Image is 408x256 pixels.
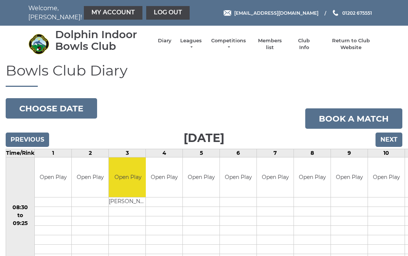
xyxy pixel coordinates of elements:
[179,37,203,51] a: Leagues
[331,149,368,157] td: 9
[6,133,49,147] input: Previous
[84,6,142,20] a: My Account
[368,157,405,197] td: Open Play
[224,10,231,16] img: Email
[210,37,247,51] a: Competitions
[368,149,405,157] td: 10
[323,37,380,51] a: Return to Club Website
[342,10,372,15] span: 01202 675551
[72,157,108,197] td: Open Play
[28,4,168,22] nav: Welcome, [PERSON_NAME]!
[294,157,331,197] td: Open Play
[293,37,315,51] a: Club Info
[109,149,146,157] td: 3
[35,149,72,157] td: 1
[376,133,402,147] input: Next
[146,149,183,157] td: 4
[72,149,109,157] td: 2
[224,9,318,17] a: Email [EMAIL_ADDRESS][DOMAIN_NAME]
[254,37,285,51] a: Members list
[220,157,257,197] td: Open Play
[220,149,257,157] td: 6
[183,157,219,197] td: Open Play
[158,37,172,44] a: Diary
[257,149,294,157] td: 7
[183,149,220,157] td: 5
[109,197,147,207] td: [PERSON_NAME]
[294,149,331,157] td: 8
[109,157,147,197] td: Open Play
[146,157,182,197] td: Open Play
[234,10,318,15] span: [EMAIL_ADDRESS][DOMAIN_NAME]
[305,108,402,129] a: Book a match
[331,157,368,197] td: Open Play
[333,10,338,16] img: Phone us
[6,149,35,157] td: Time/Rink
[28,34,49,54] img: Dolphin Indoor Bowls Club
[332,9,372,17] a: Phone us 01202 675551
[257,157,294,197] td: Open Play
[6,63,402,87] h1: Bowls Club Diary
[146,6,190,20] a: Log out
[35,157,71,197] td: Open Play
[55,29,150,52] div: Dolphin Indoor Bowls Club
[6,98,97,119] button: Choose date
